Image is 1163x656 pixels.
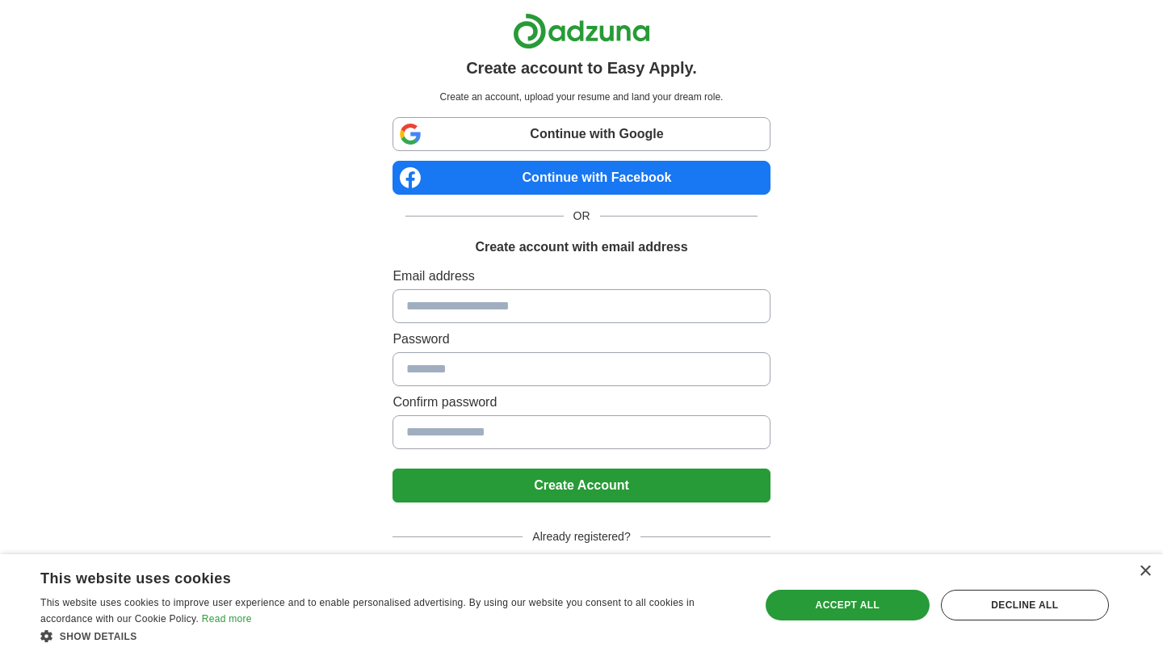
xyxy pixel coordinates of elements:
label: Password [393,330,770,349]
div: Show details [40,628,739,644]
div: Accept all [766,590,930,620]
span: Show details [60,631,137,642]
img: Adzuna logo [513,13,650,49]
h1: Create account to Easy Apply. [466,56,697,80]
h1: Create account with email address [475,238,687,257]
label: Email address [393,267,770,286]
span: OR [564,208,600,225]
a: Read more, opens a new window [202,613,252,624]
p: Create an account, upload your resume and land your dream role. [396,90,766,104]
div: Close [1139,566,1151,578]
div: Decline all [941,590,1109,620]
button: Create Account [393,469,770,503]
span: Already registered? [523,528,640,545]
a: Continue with Facebook [393,161,770,195]
label: Confirm password [393,393,770,412]
span: This website uses cookies to improve user experience and to enable personalised advertising. By u... [40,597,695,624]
div: This website uses cookies [40,564,699,588]
a: Continue with Google [393,117,770,151]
